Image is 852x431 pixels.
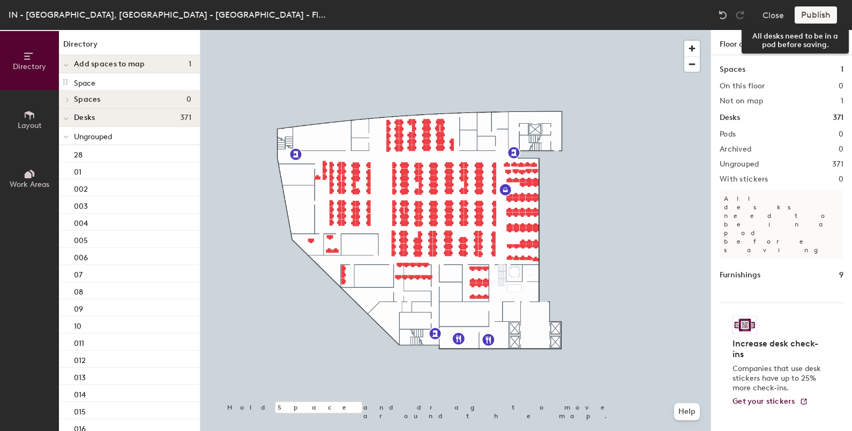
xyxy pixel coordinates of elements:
p: 014 [74,387,86,399]
h2: 0 [839,145,843,154]
h2: Ungrouped [720,160,759,169]
h2: Pods [720,130,736,139]
h2: 0 [839,82,843,90]
h2: 0 [839,130,843,139]
div: IN - [GEOGRAPHIC_DATA], [GEOGRAPHIC_DATA] - [GEOGRAPHIC_DATA] - Floor 11 [9,8,330,21]
p: Space [74,75,95,88]
h1: 9 [839,269,843,281]
span: 1 [189,60,191,69]
p: 015 [74,404,86,417]
span: Get your stickers [733,397,795,406]
p: 004 [74,216,88,228]
h2: On this floor [720,82,765,90]
span: Ungrouped [74,132,112,141]
p: 003 [74,199,88,211]
span: Desks [74,114,95,122]
button: Close [763,6,784,24]
h4: Increase desk check-ins [733,338,824,360]
h1: Floor overview [711,30,852,55]
p: 01 [74,164,81,177]
p: 08 [74,284,83,297]
h1: Furnishings [720,269,760,281]
h2: 1 [841,97,843,105]
h2: 371 [832,160,843,169]
span: 0 [186,95,191,104]
h1: 371 [833,112,843,124]
p: 006 [74,250,88,262]
p: 002 [74,182,88,194]
p: 09 [74,301,83,314]
img: Sticker logo [733,316,757,334]
span: Add spaces to map [74,60,145,69]
h2: Not on map [720,97,763,105]
h2: With stickers [720,175,768,184]
a: Get your stickers [733,397,808,406]
h2: 0 [839,175,843,184]
p: 28 [74,147,83,160]
span: Work Areas [10,180,49,189]
p: 10 [74,319,81,331]
p: All desks need to be in a pod before saving [720,190,843,259]
h1: Directory [59,39,200,55]
span: 371 [180,114,191,122]
span: Directory [13,62,46,71]
h1: Spaces [720,64,745,75]
img: Redo [735,10,745,20]
h1: 1 [841,64,843,75]
p: 005 [74,233,88,245]
p: 011 [74,336,84,348]
p: 012 [74,353,86,365]
img: Undo [718,10,728,20]
p: 013 [74,370,86,382]
button: Help [674,403,700,420]
span: Spaces [74,95,101,104]
span: Layout [18,121,42,130]
h2: Archived [720,145,751,154]
p: Companies that use desk stickers have up to 25% more check-ins. [733,364,824,393]
h1: Desks [720,112,740,124]
p: 07 [74,267,83,279]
